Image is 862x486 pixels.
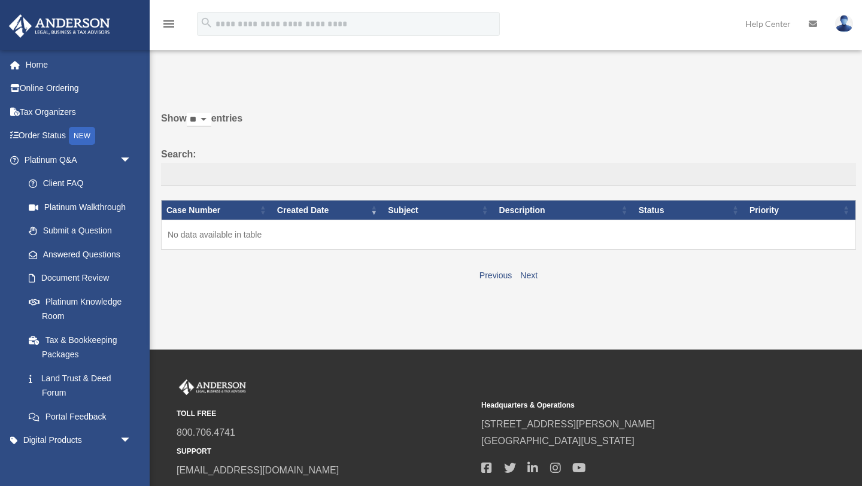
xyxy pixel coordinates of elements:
[17,219,144,243] a: Submit a Question
[8,148,144,172] a: Platinum Q&Aarrow_drop_down
[177,445,473,458] small: SUPPORT
[177,379,248,395] img: Anderson Advisors Platinum Portal
[177,408,473,420] small: TOLL FREE
[481,419,655,429] a: [STREET_ADDRESS][PERSON_NAME]
[187,113,211,127] select: Showentries
[177,427,235,438] a: 800.706.4741
[479,271,512,280] a: Previous
[17,172,144,196] a: Client FAQ
[17,328,144,366] a: Tax & Bookkeeping Packages
[8,53,150,77] a: Home
[162,220,856,250] td: No data available in table
[17,242,138,266] a: Answered Questions
[162,200,272,220] th: Case Number: activate to sort column ascending
[17,266,144,290] a: Document Review
[8,124,150,148] a: Order StatusNEW
[272,200,383,220] th: Created Date: activate to sort column ascending
[383,200,494,220] th: Subject: activate to sort column ascending
[161,163,856,186] input: Search:
[634,200,745,220] th: Status: activate to sort column ascending
[120,429,144,453] span: arrow_drop_down
[481,436,635,446] a: [GEOGRAPHIC_DATA][US_STATE]
[17,195,144,219] a: Platinum Walkthrough
[8,100,150,124] a: Tax Organizers
[745,200,855,220] th: Priority: activate to sort column ascending
[17,290,144,328] a: Platinum Knowledge Room
[8,77,150,101] a: Online Ordering
[162,17,176,31] i: menu
[835,15,853,32] img: User Pic
[8,429,150,452] a: Digital Productsarrow_drop_down
[5,14,114,38] img: Anderson Advisors Platinum Portal
[177,465,339,475] a: [EMAIL_ADDRESS][DOMAIN_NAME]
[162,21,176,31] a: menu
[69,127,95,145] div: NEW
[120,148,144,172] span: arrow_drop_down
[481,399,778,412] small: Headquarters & Operations
[520,271,538,280] a: Next
[161,110,856,139] label: Show entries
[161,146,856,186] label: Search:
[17,366,144,405] a: Land Trust & Deed Forum
[17,405,144,429] a: Portal Feedback
[494,200,634,220] th: Description: activate to sort column ascending
[200,16,213,29] i: search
